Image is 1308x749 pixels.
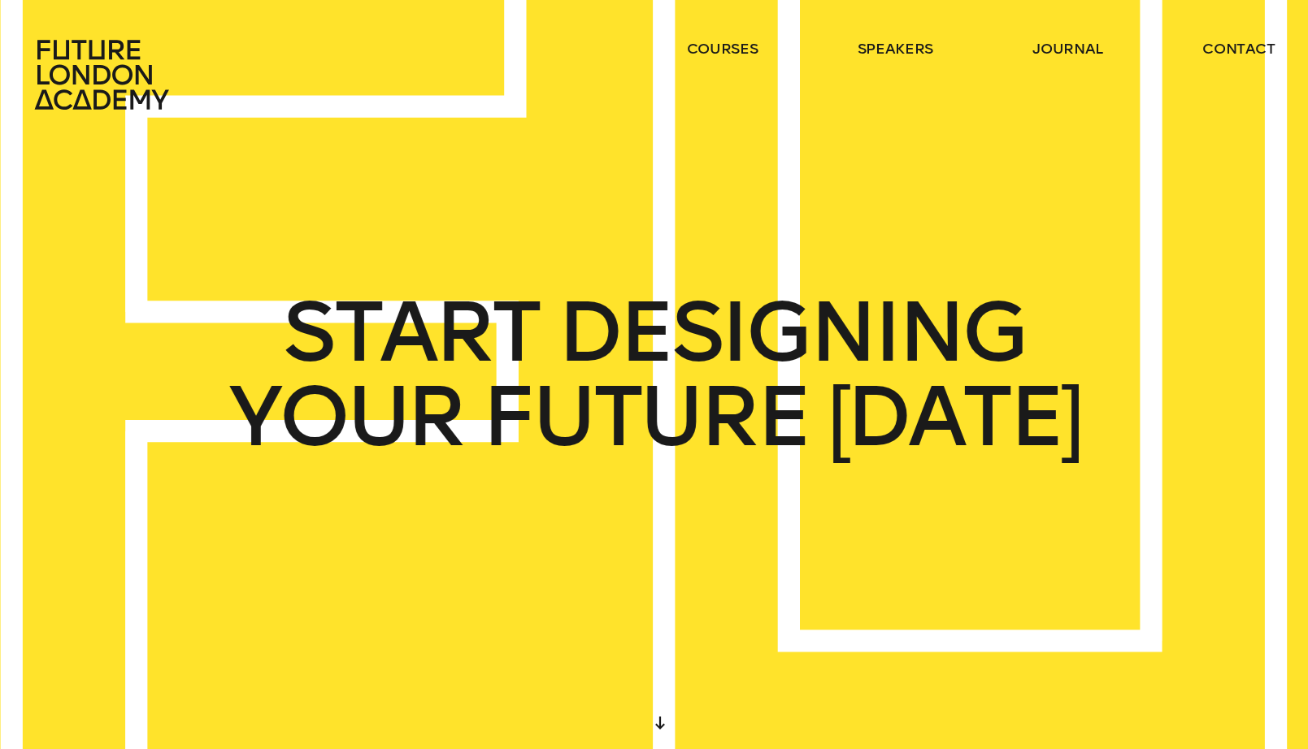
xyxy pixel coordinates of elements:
span: FUTURE [481,374,808,459]
span: START [282,290,538,374]
span: YOUR [228,374,463,459]
span: DESIGNING [557,290,1025,374]
span: [DATE] [827,374,1080,459]
a: contact [1202,39,1275,58]
a: courses [687,39,758,58]
a: journal [1032,39,1103,58]
a: speakers [858,39,933,58]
